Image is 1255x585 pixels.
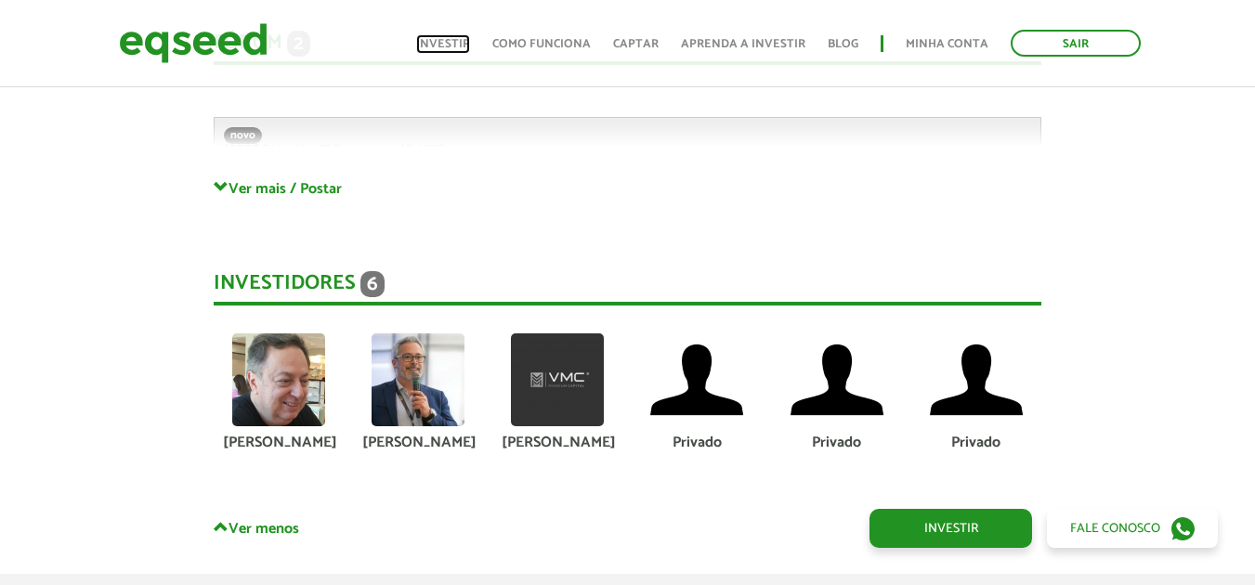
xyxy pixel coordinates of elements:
[214,519,1041,537] a: Ver menos
[214,271,1041,305] div: Investidores
[791,333,883,426] img: default-user.png
[416,38,470,50] a: Investir
[362,435,474,450] div: [PERSON_NAME]
[681,38,805,50] a: Aprenda a investir
[641,435,752,450] div: Privado
[930,333,1023,426] img: default-user.png
[650,333,743,426] img: default-user.png
[828,38,858,50] a: Blog
[869,509,1032,548] a: Investir
[223,435,334,450] div: [PERSON_NAME]
[360,271,385,297] span: 6
[492,38,591,50] a: Como funciona
[781,435,893,450] div: Privado
[232,333,325,426] img: picture-112624-1716663541.png
[921,435,1032,450] div: Privado
[502,435,613,450] div: [PERSON_NAME]
[214,179,1041,197] a: Ver mais / Postar
[119,19,268,68] img: EqSeed
[1047,509,1218,548] a: Fale conosco
[372,333,464,426] img: picture-112313-1743624016.jpg
[906,38,988,50] a: Minha conta
[1011,30,1141,57] a: Sair
[511,333,604,426] img: picture-100036-1732821753.png
[613,38,659,50] a: Captar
